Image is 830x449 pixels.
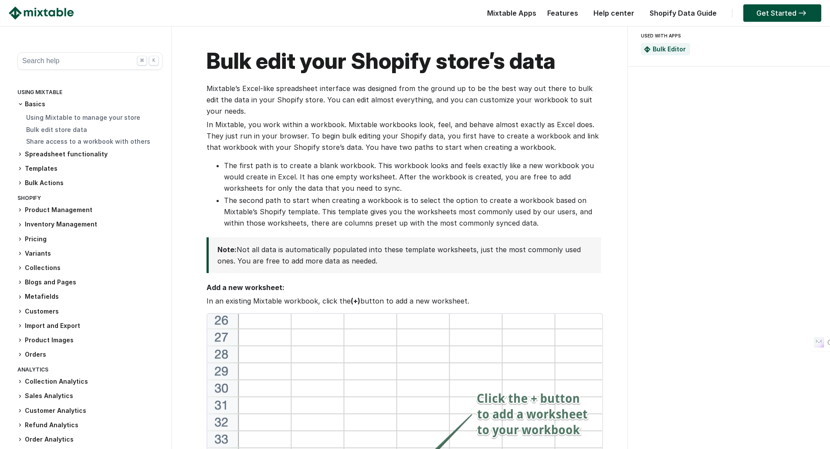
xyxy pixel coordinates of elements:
a: Features [543,9,583,17]
a: Share access to a workbook with others [26,138,150,145]
div: Shopify [17,193,163,206]
div: Analytics [17,365,163,377]
h3: Basics [17,100,163,108]
h3: Metafields [17,292,163,301]
h3: Spreadsheet functionality [17,150,163,159]
h3: Import and Export [17,321,163,331]
h3: Collection Analytics [17,377,163,386]
div: Mixtable Apps [483,7,536,24]
h3: Pricing [17,235,163,244]
a: Bulk edit store data [26,126,87,133]
h1: Bulk edit your Shopify store’s data [207,48,601,74]
p: In Mixtable, you work within a workbook. Mixtable workbooks look, feel, and behave almost exactly... [207,119,601,153]
button: Search help ⌘ K [17,52,163,70]
h3: Order Analytics [17,435,163,444]
h3: Templates [17,164,163,173]
strong: (+) [351,297,360,305]
a: Shopify Data Guide [645,9,721,17]
h3: Refund Analytics [17,421,163,430]
p: Mixtable’s Excel-like spreadsheet interface was designed from the ground up to be the best way ou... [207,83,601,117]
h3: Customers [17,307,163,316]
div: ⌘ [137,56,147,65]
h3: Product Images [17,336,163,345]
img: arrow-right.svg [796,10,808,16]
p: In an existing Mixtable workbook, click the button to add a new worksheet. [207,295,601,307]
a: Help center [589,9,639,17]
h3: Bulk Actions [17,179,163,188]
h3: Inventory Management [17,220,163,229]
h3: Blogs and Pages [17,278,163,287]
img: Mixtable Spreadsheet Bulk Editor App [644,46,650,53]
h3: Sales Analytics [17,392,163,401]
a: Bulk Editor [653,45,686,53]
a: Using Mixtable to manage your store [26,114,140,121]
div: K [149,56,159,65]
div: Using Mixtable [17,87,163,100]
div: USED WITH APPS [641,30,813,41]
h3: Product Management [17,206,163,215]
p: Not all data is automatically populated into these template worksheets, just the most commonly us... [217,244,588,267]
h3: Orders [17,350,163,359]
h3: Customer Analytics [17,406,163,415]
a: Get Started [743,4,821,22]
h3: Variants [17,249,163,258]
strong: Note: [217,245,237,254]
strong: Add а new worksheet: [207,283,285,292]
li: The second path to start when creating a workbook is to select the option to create a workbook ba... [224,195,601,229]
li: The first path is to create a blank workbook. This workbook looks and feels exactly like a new wo... [224,160,601,194]
h3: Collections [17,263,163,273]
img: Mixtable logo [9,7,74,20]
